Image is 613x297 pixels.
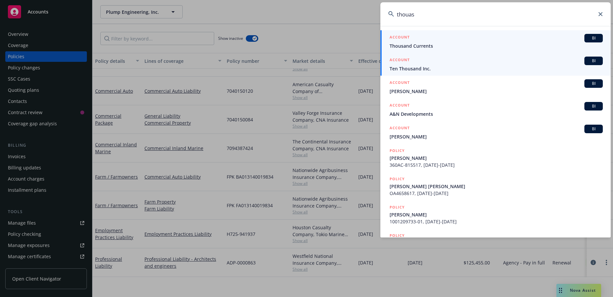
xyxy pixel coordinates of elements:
span: BI [587,103,600,109]
span: [PERSON_NAME] [390,133,603,140]
a: POLICY[PERSON_NAME] [PERSON_NAME]OA4658617, [DATE]-[DATE] [380,172,611,200]
a: ACCOUNTBI[PERSON_NAME] [380,121,611,144]
span: BI [587,126,600,132]
span: BI [587,81,600,87]
input: Search... [380,2,611,26]
h5: POLICY [390,204,405,210]
span: [PERSON_NAME] [390,211,603,218]
a: POLICY [380,229,611,257]
span: BI [587,58,600,64]
a: ACCOUNTBITen Thousand Inc. [380,53,611,76]
h5: ACCOUNT [390,125,410,133]
span: [PERSON_NAME] [390,155,603,161]
span: BI [587,35,600,41]
span: [PERSON_NAME] [390,88,603,95]
span: 1001209733-01, [DATE]-[DATE] [390,218,603,225]
h5: ACCOUNT [390,34,410,42]
h5: ACCOUNT [390,57,410,64]
a: POLICY[PERSON_NAME]360AC-815517, [DATE]-[DATE] [380,144,611,172]
h5: ACCOUNT [390,102,410,110]
span: OA4658617, [DATE]-[DATE] [390,190,603,197]
span: 360AC-815517, [DATE]-[DATE] [390,161,603,168]
span: Thousand Currents [390,42,603,49]
a: ACCOUNTBIThousand Currents [380,30,611,53]
a: ACCOUNTBIA&N Developments [380,98,611,121]
h5: POLICY [390,232,405,239]
span: Ten Thousand Inc. [390,65,603,72]
span: A&N Developments [390,111,603,117]
span: [PERSON_NAME] [PERSON_NAME] [390,183,603,190]
h5: POLICY [390,147,405,154]
h5: ACCOUNT [390,79,410,87]
a: ACCOUNTBI[PERSON_NAME] [380,76,611,98]
a: POLICY[PERSON_NAME]1001209733-01, [DATE]-[DATE] [380,200,611,229]
h5: POLICY [390,176,405,182]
